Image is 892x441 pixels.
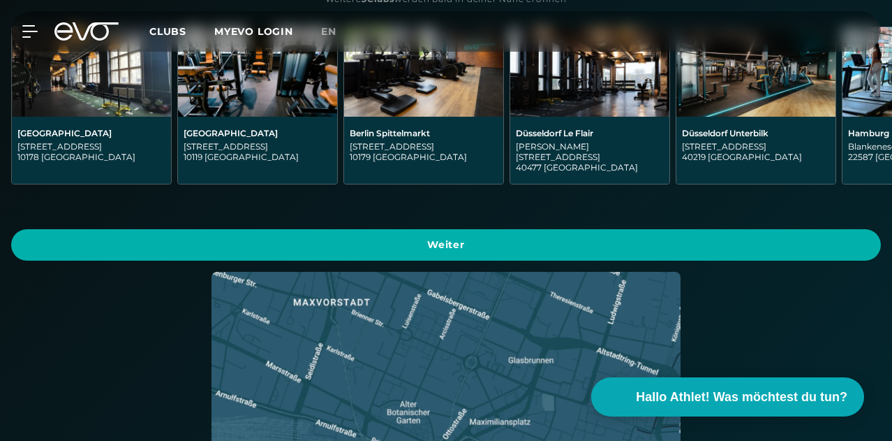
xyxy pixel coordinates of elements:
a: Clubs [149,24,214,38]
div: Düsseldorf Unterbilk [682,128,830,138]
img: Berlin Spittelmarkt [344,27,503,117]
div: [STREET_ADDRESS] 10178 [GEOGRAPHIC_DATA] [17,141,165,162]
span: en [321,25,336,38]
div: [STREET_ADDRESS] 40219 [GEOGRAPHIC_DATA] [682,141,830,162]
img: Berlin Alexanderplatz [12,27,171,117]
span: Clubs [149,25,186,38]
a: en [321,24,353,40]
img: Düsseldorf Unterbilk [676,27,835,117]
img: Berlin Rosenthaler Platz [178,27,337,117]
div: [GEOGRAPHIC_DATA] [17,128,165,138]
span: Hallo Athlet! Was möchtest du tun? [636,388,847,407]
span: Weiter [28,238,864,252]
button: Hallo Athlet! Was möchtest du tun? [591,377,864,417]
a: MYEVO LOGIN [214,25,293,38]
div: [STREET_ADDRESS] 10119 [GEOGRAPHIC_DATA] [184,141,332,162]
img: Düsseldorf Le Flair [510,27,669,117]
div: [GEOGRAPHIC_DATA] [184,128,332,138]
div: Berlin Spittelmarkt [350,128,498,138]
div: [STREET_ADDRESS] 10179 [GEOGRAPHIC_DATA] [350,141,498,162]
div: Düsseldorf Le Flair [516,128,664,138]
a: Weiter [11,229,881,261]
div: [PERSON_NAME][STREET_ADDRESS] 40477 [GEOGRAPHIC_DATA] [516,141,664,173]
